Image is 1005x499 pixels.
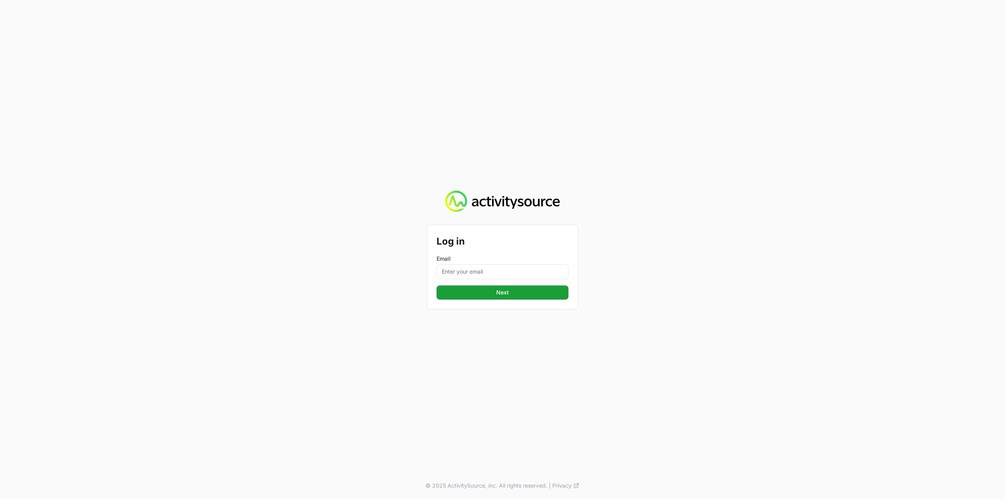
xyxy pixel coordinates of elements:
[552,482,579,490] a: Privacy
[441,288,564,297] span: Next
[437,234,568,249] h2: Log in
[445,190,559,212] img: Activity Source
[549,482,551,490] span: |
[426,482,547,490] p: © 2025 ActivitySource, inc. All rights reserved.
[437,264,568,279] input: Enter your email
[437,255,568,263] label: Email
[437,285,568,300] button: Next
